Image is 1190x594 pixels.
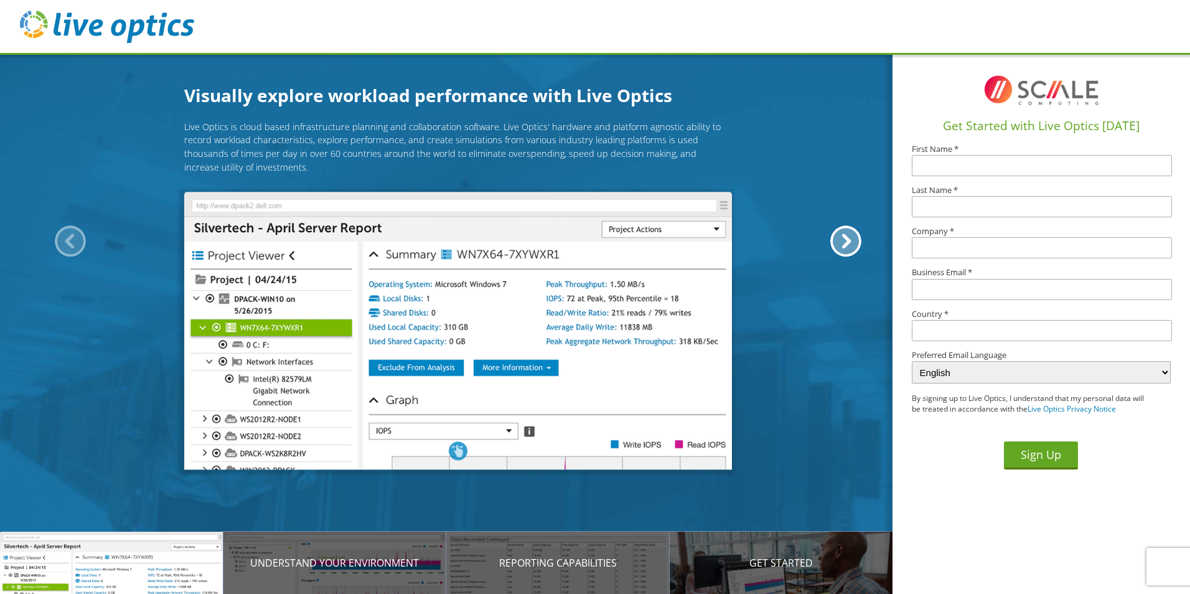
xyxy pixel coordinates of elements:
[184,82,732,108] h1: Visually explore workload performance with Live Optics
[184,192,732,469] img: Introducing Live Optics
[446,555,670,570] p: Reporting Capabilities
[1028,403,1116,414] a: Live Optics Privacy Notice
[912,227,1171,235] label: Company *
[1004,441,1078,469] button: Sign Up
[897,117,1185,135] h1: Get Started with Live Optics [DATE]
[912,310,1171,318] label: Country *
[912,351,1171,359] label: Preferred Email Language
[184,120,732,174] p: Live Optics is cloud based infrastructure planning and collaboration software. Live Optics' hardw...
[912,268,1171,276] label: Business Email *
[979,65,1103,115] img: I8TqFF2VWMAAAAASUVORK5CYII=
[670,555,893,570] p: Get Started
[223,555,447,570] p: Understand your environment
[912,394,1145,415] p: By signing up to Live Optics, I understand that my personal data will be treated in accordance wi...
[912,186,1171,194] label: Last Name *
[912,145,1171,153] label: First Name *
[20,11,194,43] img: live_optics_svg.svg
